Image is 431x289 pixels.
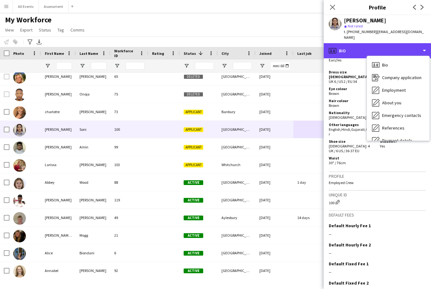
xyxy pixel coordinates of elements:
[110,121,148,138] div: 100
[218,174,256,191] div: [GEOGRAPHIC_DATA]
[13,177,26,189] img: Abbey Wood
[4,74,9,79] input: Row Selection is disabled for this row (unchecked)
[184,269,203,273] span: Active
[367,71,429,84] div: Company application
[13,51,24,56] span: Photo
[76,227,110,244] div: Mogg
[76,174,110,191] div: Wood
[26,38,34,46] app-action-btn: Advanced filters
[329,280,369,286] h3: Default Fixed Fee 2
[329,180,426,185] p: Employed Crew
[13,89,26,101] img: Timothy Onoja
[76,68,110,85] div: [PERSON_NAME]
[56,62,72,70] input: First Name Filter Input
[344,29,424,40] span: | [EMAIL_ADDRESS][DOMAIN_NAME]
[351,127,366,132] span: Gujarati ,
[329,250,426,256] div: --
[293,174,331,191] div: 1 day
[4,91,9,97] input: Row Selection is disabled for this row (unchecked)
[20,27,32,33] span: Export
[380,139,426,144] h5: Student?
[110,103,148,120] div: 73
[329,144,370,153] span: [DEMOGRAPHIC_DATA]: 4 UK / 6 US / 36-37 EU
[256,85,293,103] div: [DATE]
[218,262,256,279] div: [GEOGRAPHIC_DATA]
[336,58,341,62] span: Yes
[35,38,43,46] app-action-btn: Export XLSX
[184,233,203,238] span: Active
[110,244,148,262] div: 6
[221,63,227,69] button: Open Filter Menu
[39,0,68,13] button: Assessment
[45,63,50,69] button: Open Filter Menu
[152,51,164,56] span: Rating
[76,121,110,138] div: Soni
[110,191,148,209] div: 119
[329,192,426,198] h3: Unique ID
[218,156,256,173] div: Whitchurch
[76,85,110,103] div: Onoja
[80,63,85,69] button: Open Filter Menu
[184,74,203,79] span: Deleted
[256,227,293,244] div: [DATE]
[13,265,26,278] img: Annabel Smith
[184,251,203,256] span: Active
[218,121,256,138] div: [GEOGRAPHIC_DATA]
[114,49,137,58] span: Workforce ID
[259,51,272,56] span: Joined
[382,125,404,131] span: References
[329,127,341,132] span: English ,
[80,51,98,56] span: Last Name
[344,18,386,23] div: [PERSON_NAME]
[329,212,426,218] h3: Default fees
[256,138,293,156] div: [DATE]
[218,227,256,244] div: [GEOGRAPHIC_DATA]
[110,262,148,279] div: 92
[110,227,148,244] div: 21
[110,174,148,191] div: 88
[76,209,110,226] div: [PERSON_NAME]
[329,269,426,275] div: --
[329,91,339,96] span: Brown
[184,216,203,220] span: Active
[5,15,51,25] span: My Workforce
[382,75,422,80] span: Company application
[344,29,377,34] span: t. [PHONE_NUMBER]
[68,26,87,34] a: Comms
[256,244,293,262] div: [DATE]
[18,26,35,34] a: Export
[329,199,426,205] div: 100
[41,138,76,156] div: [PERSON_NAME]
[126,62,145,70] input: Workforce ID Filter Input
[184,180,203,185] span: Active
[329,98,375,103] h5: Hair colour
[184,63,189,69] button: Open Filter Menu
[184,127,203,132] span: Applicant
[329,115,366,120] span: [DEMOGRAPHIC_DATA]
[324,43,431,58] div: Bio
[184,145,203,150] span: Applicant
[41,121,76,138] div: [PERSON_NAME]
[184,51,196,56] span: Status
[256,103,293,120] div: [DATE]
[329,79,357,84] span: UK 6 / US 2 / EU 34
[256,68,293,85] div: [DATE]
[114,63,120,69] button: Open Filter Menu
[218,244,256,262] div: [GEOGRAPHIC_DATA]
[221,51,229,56] span: City
[380,144,385,148] span: Yes
[41,174,76,191] div: Abbey
[329,127,374,136] span: Other
[76,191,110,209] div: [PERSON_NAME]
[41,191,76,209] div: [PERSON_NAME]
[329,110,375,115] h5: Nationality
[218,209,256,226] div: Aylesbury
[41,68,76,85] div: [PERSON_NAME]
[184,92,203,97] span: Deleted
[13,247,26,260] img: Alice Biondani
[382,62,388,68] span: Bio
[41,156,76,173] div: Larissa
[329,173,426,179] h3: Profile
[329,103,339,108] span: Brown
[329,139,375,144] h5: Shoe size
